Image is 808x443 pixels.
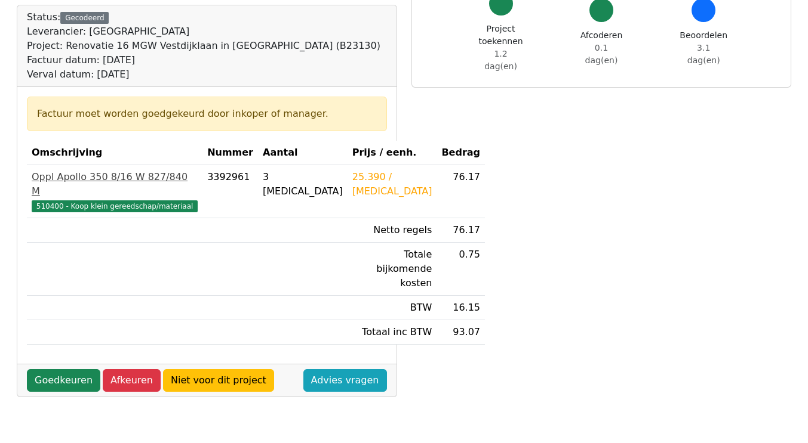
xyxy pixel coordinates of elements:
[680,29,727,67] div: Beoordelen
[27,39,380,53] div: Project: Renovatie 16 MGW Vestdijklaan in [GEOGRAPHIC_DATA] (B23130)
[303,369,387,392] a: Advies vragen
[437,320,485,345] td: 93.07
[202,141,258,165] th: Nummer
[437,141,485,165] th: Bedrag
[163,369,274,392] a: Niet voor dit project
[437,165,485,218] td: 76.17
[263,170,343,199] div: 3 [MEDICAL_DATA]
[37,107,377,121] div: Factuur moet worden goedgekeurd door inkoper of manager.
[437,243,485,296] td: 0.75
[348,141,437,165] th: Prijs / eenh.
[32,170,198,213] a: Oppl Apollo 350 8/16 W 827/840 M510400 - Koop klein gereedschap/materiaal
[103,369,161,392] a: Afkeuren
[258,141,348,165] th: Aantal
[484,49,517,71] span: 1.2 dag(en)
[32,200,198,212] span: 510400 - Koop klein gereedschap/materiaal
[202,165,258,218] td: 3392961
[687,43,720,65] span: 3.1 dag(en)
[60,12,109,24] div: Gecodeerd
[348,218,437,243] td: Netto regels
[479,23,523,73] div: Project toekennen
[348,296,437,320] td: BTW
[32,170,198,199] div: Oppl Apollo 350 8/16 W 827/840 M
[352,170,432,199] div: 25.390 / [MEDICAL_DATA]
[27,24,380,39] div: Leverancier: [GEOGRAPHIC_DATA]
[437,218,485,243] td: 76.17
[27,141,202,165] th: Omschrijving
[585,43,618,65] span: 0.1 dag(en)
[348,243,437,296] td: Totale bijkomende kosten
[27,10,380,82] div: Status:
[580,29,623,67] div: Afcoderen
[27,53,380,67] div: Factuur datum: [DATE]
[27,369,100,392] a: Goedkeuren
[437,296,485,320] td: 16.15
[27,67,380,82] div: Verval datum: [DATE]
[348,320,437,345] td: Totaal inc BTW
